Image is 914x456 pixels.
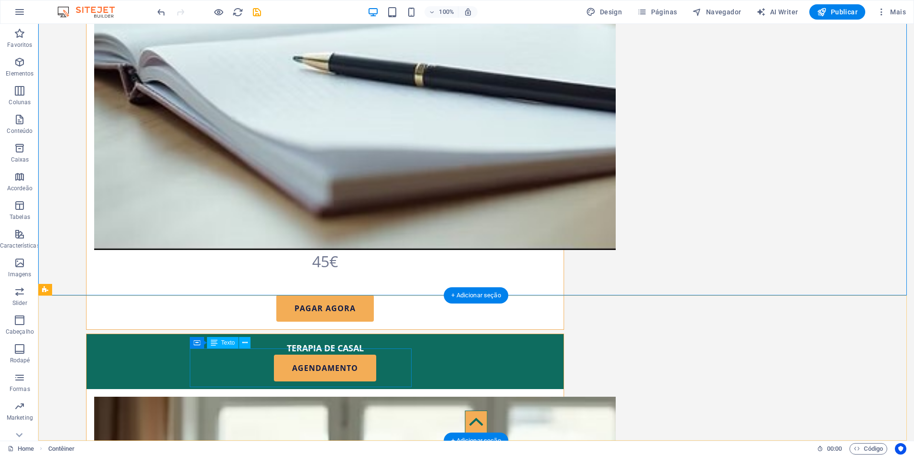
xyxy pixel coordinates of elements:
[633,4,681,20] button: Páginas
[213,6,224,18] button: Clique aqui para sair do modo de visualização e continuar editando
[10,385,30,393] p: Formas
[8,271,31,278] p: Imagens
[7,127,33,135] p: Conteúdo
[752,4,802,20] button: AI Writer
[156,7,167,18] i: Desfazer: Alterar texto (Ctrl+Z)
[817,7,858,17] span: Publicar
[7,414,33,422] p: Marketing
[232,6,243,18] button: reload
[6,70,33,77] p: Elementos
[809,4,865,20] button: Publicar
[7,41,32,49] p: Favoritos
[12,299,27,307] p: Slider
[637,7,677,17] span: Páginas
[895,443,906,455] button: Usercentrics
[155,6,167,18] button: undo
[582,4,626,20] button: Design
[7,185,33,192] p: Acordeão
[444,433,508,449] div: + Adicionar seção
[48,443,75,455] nav: breadcrumb
[756,7,798,17] span: AI Writer
[854,443,883,455] span: Código
[849,443,887,455] button: Código
[10,357,30,364] p: Rodapé
[834,445,835,452] span: :
[439,6,454,18] h6: 100%
[692,7,741,17] span: Navegador
[817,443,842,455] h6: Tempo de sessão
[873,4,910,20] button: Mais
[8,443,34,455] a: Clique para cancelar a seleção. Clique duas vezes para abrir as Páginas
[48,443,75,455] span: Clique para selecionar. Clique duas vezes para editar
[10,213,30,221] p: Tabelas
[55,6,127,18] img: Editor Logo
[424,6,458,18] button: 100%
[11,156,29,163] p: Caixas
[444,287,508,304] div: + Adicionar seção
[688,4,745,20] button: Navegador
[221,340,235,346] span: Texto
[232,7,243,18] i: Recarregar página
[464,8,472,16] i: Ao redimensionar, ajusta automaticamente o nível de zoom para caber no dispositivo escolhido.
[251,6,262,18] button: save
[9,98,31,106] p: Colunas
[6,328,34,336] p: Cabeçalho
[251,7,262,18] i: Salvar (Ctrl+S)
[877,7,906,17] span: Mais
[827,443,842,455] span: 00 00
[582,4,626,20] div: Design (Ctrl+Alt+Y)
[586,7,622,17] span: Design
